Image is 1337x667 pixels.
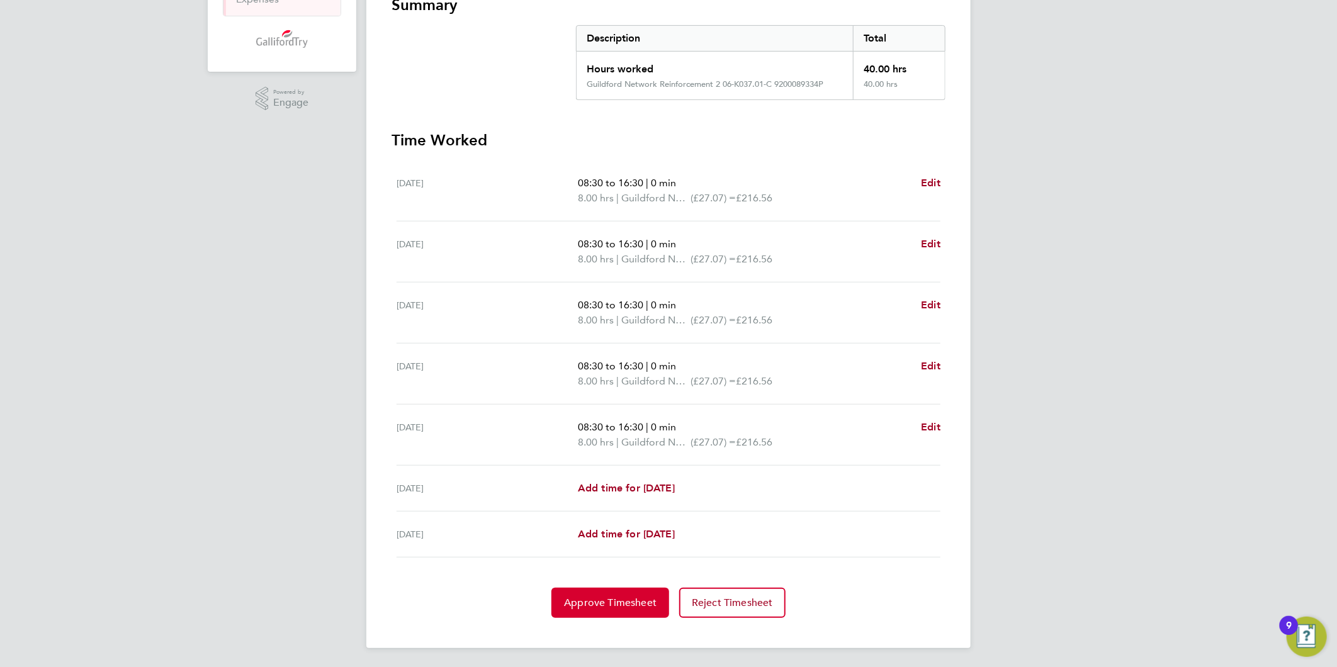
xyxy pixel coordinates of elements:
div: [DATE] [397,481,578,496]
span: £216.56 [736,253,772,265]
span: 0 min [651,238,676,250]
span: Guildford Network Reinforcement 2 06-K037.01-C 9200089334P [621,191,691,206]
div: 9 [1286,625,1292,642]
span: Guildford Network Reinforcement 2 06-K037.01-C 9200089334P [621,435,691,450]
div: Description [577,26,853,51]
a: Powered byEngage [256,87,309,111]
span: | [616,314,619,326]
span: Guildford Network Reinforcement 2 06-K037.01-C 9200089334P [621,252,691,267]
div: [DATE] [397,527,578,542]
span: 0 min [651,177,676,189]
button: Open Resource Center, 9 new notifications [1287,617,1327,657]
h3: Time Worked [392,130,945,150]
span: Add time for [DATE] [578,528,675,540]
span: 8.00 hrs [578,314,614,326]
div: Hours worked [577,52,853,79]
a: Add time for [DATE] [578,481,675,496]
a: Edit [921,359,940,374]
div: 40.00 hrs [853,79,945,99]
span: Edit [921,421,940,433]
span: Guildford Network Reinforcement 2 06-K037.01-C 9200089334P [621,313,691,328]
button: Approve Timesheet [551,588,669,618]
span: | [646,177,648,189]
span: 08:30 to 16:30 [578,360,643,372]
span: | [616,436,619,448]
span: Edit [921,299,940,311]
span: (£27.07) = [691,436,736,448]
span: | [646,360,648,372]
span: Edit [921,360,940,372]
a: Go to home page [223,29,341,49]
span: | [616,375,619,387]
div: Summary [576,25,945,100]
div: Total [853,26,945,51]
span: 08:30 to 16:30 [578,177,643,189]
span: Edit [921,238,940,250]
div: [DATE] [397,298,578,328]
span: 8.00 hrs [578,436,614,448]
span: £216.56 [736,314,772,326]
span: 08:30 to 16:30 [578,299,643,311]
span: Approve Timesheet [564,597,657,609]
span: 8.00 hrs [578,375,614,387]
span: Guildford Network Reinforcement 2 06-K037.01-C 9200089334P [621,374,691,389]
img: gallifordtry-logo-retina.png [256,29,308,49]
span: | [646,238,648,250]
span: £216.56 [736,192,772,204]
span: 08:30 to 16:30 [578,421,643,433]
div: [DATE] [397,176,578,206]
div: Guildford Network Reinforcement 2 06-K037.01-C 9200089334P [587,79,823,89]
div: [DATE] [397,359,578,389]
span: £216.56 [736,375,772,387]
span: 8.00 hrs [578,253,614,265]
span: (£27.07) = [691,192,736,204]
a: Edit [921,420,940,435]
span: | [646,421,648,433]
div: 40.00 hrs [853,52,945,79]
span: | [616,192,619,204]
span: 0 min [651,360,676,372]
div: [DATE] [397,237,578,267]
span: 0 min [651,299,676,311]
span: Edit [921,177,940,189]
a: Add time for [DATE] [578,527,675,542]
span: (£27.07) = [691,375,736,387]
span: (£27.07) = [691,314,736,326]
span: 0 min [651,421,676,433]
div: [DATE] [397,420,578,450]
span: | [646,299,648,311]
span: (£27.07) = [691,253,736,265]
span: Powered by [273,87,308,98]
span: Reject Timesheet [692,597,773,609]
a: Edit [921,298,940,313]
span: £216.56 [736,436,772,448]
span: | [616,253,619,265]
button: Reject Timesheet [679,588,786,618]
a: Edit [921,176,940,191]
span: 08:30 to 16:30 [578,238,643,250]
a: Edit [921,237,940,252]
span: Add time for [DATE] [578,482,675,494]
span: Engage [273,98,308,108]
span: 8.00 hrs [578,192,614,204]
